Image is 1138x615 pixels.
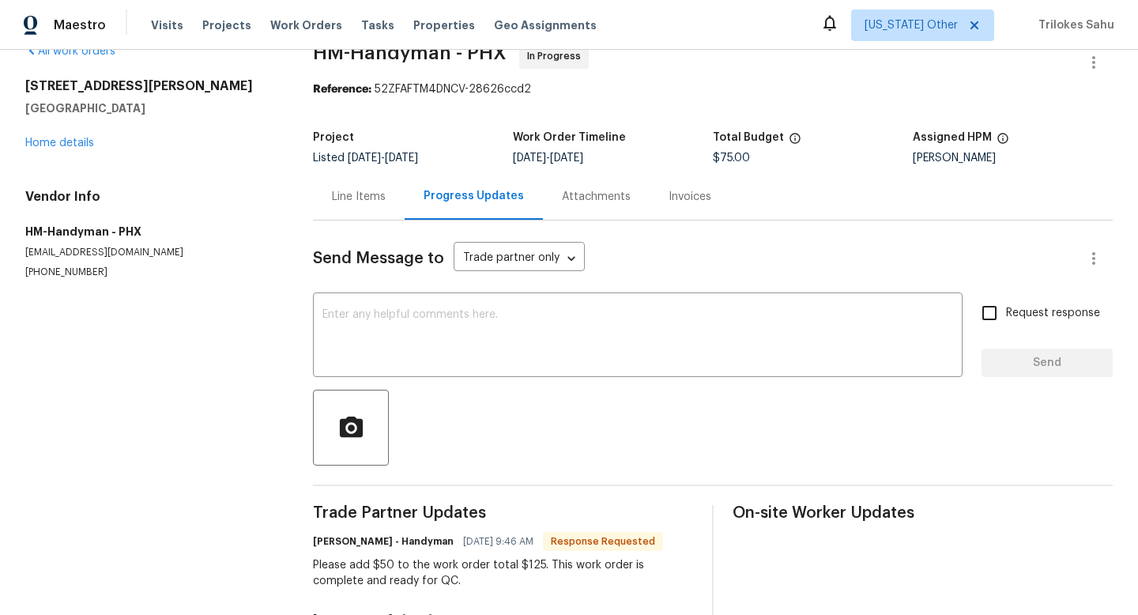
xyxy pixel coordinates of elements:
b: Reference: [313,84,371,95]
span: Trilokes Sahu [1032,17,1114,33]
span: [DATE] [550,153,583,164]
h5: Assigned HPM [913,132,992,143]
span: On-site Worker Updates [733,505,1113,521]
span: [DATE] [348,153,381,164]
div: Trade partner only [454,246,585,272]
h5: HM-Handyman - PHX [25,224,275,240]
span: - [348,153,418,164]
span: [DATE] [385,153,418,164]
span: [DATE] [513,153,546,164]
div: Please add $50 to the work order total $125. This work order is complete and ready for QC. [313,557,693,589]
span: [DATE] 9:46 AM [463,534,533,549]
span: Properties [413,17,475,33]
span: Work Orders [270,17,342,33]
p: [PHONE_NUMBER] [25,266,275,279]
span: HM-Handyman - PHX [313,43,507,62]
a: All work orders [25,46,115,57]
span: Request response [1006,305,1100,322]
span: Trade Partner Updates [313,505,693,521]
h5: Work Order Timeline [513,132,626,143]
span: Tasks [361,20,394,31]
span: Listed [313,153,418,164]
h6: [PERSON_NAME] - Handyman [313,534,454,549]
h5: Project [313,132,354,143]
div: Invoices [669,189,711,205]
span: Geo Assignments [494,17,597,33]
span: Maestro [54,17,106,33]
span: The total cost of line items that have been proposed by Opendoor. This sum includes line items th... [789,132,801,153]
span: Visits [151,17,183,33]
span: The hpm assigned to this work order. [997,132,1009,153]
a: Home details [25,138,94,149]
h5: Total Budget [713,132,784,143]
div: Progress Updates [424,188,524,204]
span: Projects [202,17,251,33]
span: In Progress [527,48,587,64]
span: [US_STATE] Other [865,17,958,33]
div: [PERSON_NAME] [913,153,1113,164]
div: Line Items [332,189,386,205]
span: Response Requested [545,534,661,549]
span: - [513,153,583,164]
h5: [GEOGRAPHIC_DATA] [25,100,275,116]
span: $75.00 [713,153,750,164]
span: Send Message to [313,251,444,266]
div: Attachments [562,189,631,205]
h4: Vendor Info [25,189,275,205]
h2: [STREET_ADDRESS][PERSON_NAME] [25,78,275,94]
p: [EMAIL_ADDRESS][DOMAIN_NAME] [25,246,275,259]
div: 52ZFAFTM4DNCV-28626ccd2 [313,81,1113,97]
